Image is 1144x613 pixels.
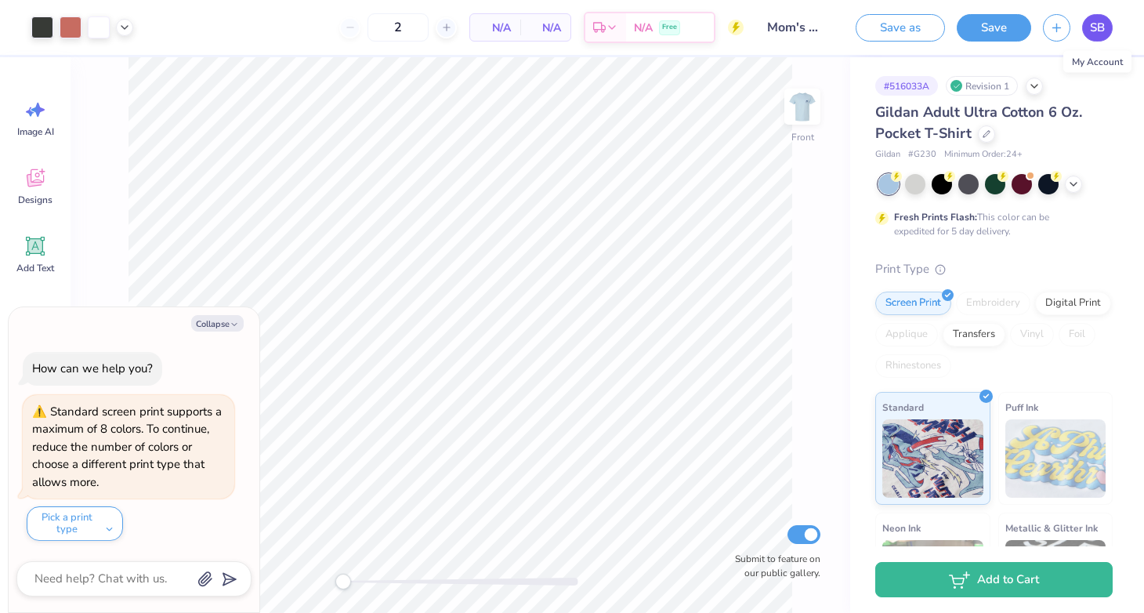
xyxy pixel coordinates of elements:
[1082,14,1113,42] a: SB
[856,14,945,42] button: Save as
[726,552,820,580] label: Submit to feature on our public gallery.
[367,13,429,42] input: – –
[875,292,951,315] div: Screen Print
[875,76,938,96] div: # 516033A
[882,419,983,498] img: Standard
[1090,19,1105,37] span: SB
[875,323,938,346] div: Applique
[1059,323,1095,346] div: Foil
[944,148,1023,161] span: Minimum Order: 24 +
[1005,419,1106,498] img: Puff Ink
[1005,399,1038,415] span: Puff Ink
[791,130,814,144] div: Front
[875,148,900,161] span: Gildan
[894,211,977,223] strong: Fresh Prints Flash:
[755,12,832,43] input: Untitled Design
[634,20,653,36] span: N/A
[875,103,1082,143] span: Gildan Adult Ultra Cotton 6 Oz. Pocket T-Shirt
[946,76,1018,96] div: Revision 1
[1035,292,1111,315] div: Digital Print
[335,574,351,589] div: Accessibility label
[908,148,936,161] span: # G230
[18,194,52,206] span: Designs
[957,14,1031,42] button: Save
[480,20,511,36] span: N/A
[16,262,54,274] span: Add Text
[1010,323,1054,346] div: Vinyl
[875,562,1113,597] button: Add to Cart
[17,125,54,138] span: Image AI
[662,22,677,33] span: Free
[530,20,561,36] span: N/A
[32,404,222,490] div: Standard screen print supports a maximum of 8 colors. To continue, reduce the number of colors or...
[882,399,924,415] span: Standard
[1063,51,1131,73] div: My Account
[27,506,123,541] button: Pick a print type
[894,210,1087,238] div: This color can be expedited for 5 day delivery.
[787,91,818,122] img: Front
[32,361,153,376] div: How can we help you?
[875,260,1113,278] div: Print Type
[956,292,1030,315] div: Embroidery
[1005,520,1098,536] span: Metallic & Glitter Ink
[943,323,1005,346] div: Transfers
[191,315,244,332] button: Collapse
[875,354,951,378] div: Rhinestones
[882,520,921,536] span: Neon Ink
